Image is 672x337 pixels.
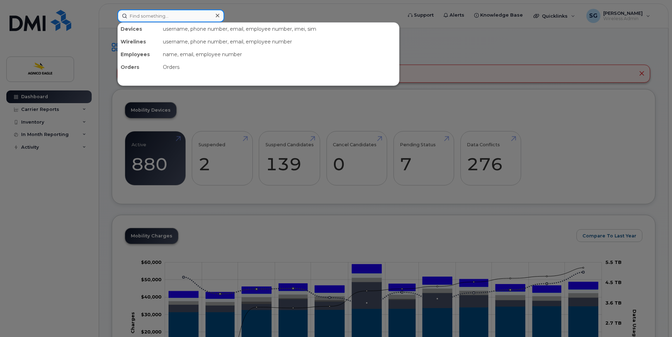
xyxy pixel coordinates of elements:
div: Employees [118,48,160,61]
div: username, phone number, email, employee number [160,35,399,48]
div: username, phone number, email, employee number, imei, sim [160,23,399,35]
div: Wirelines [118,35,160,48]
div: name, email, employee number [160,48,399,61]
div: Orders [160,61,399,73]
div: Orders [118,61,160,73]
div: Devices [118,23,160,35]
